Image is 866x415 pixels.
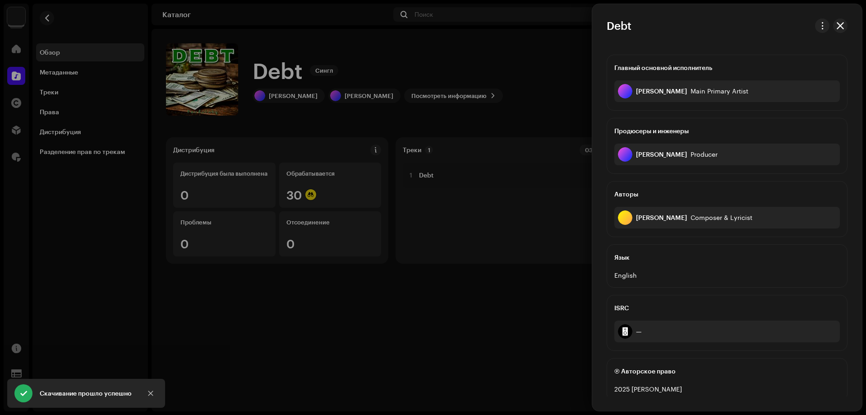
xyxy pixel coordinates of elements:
div: Ⓟ Авторское право [614,359,840,384]
div: 2025 [PERSON_NAME] [614,384,840,395]
div: Composer & Lyricist [691,214,752,221]
div: Продюсеры и инженеры [614,118,840,144]
div: Скачивание прошло успешно [40,388,134,399]
button: Close [142,384,160,402]
div: Главный основной исполнитель [614,55,840,80]
h3: Debt [607,19,631,33]
div: — [636,328,642,335]
div: English [614,270,840,281]
div: Petr Pavlitsky [636,214,687,221]
div: Producer [691,151,718,158]
div: Main Primary Artist [691,88,748,95]
div: Pavlitsky [636,88,687,95]
div: ISRC [614,295,840,321]
div: Авторы [614,182,840,207]
div: Pavlitsky [636,151,687,158]
div: Язык [614,245,840,270]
